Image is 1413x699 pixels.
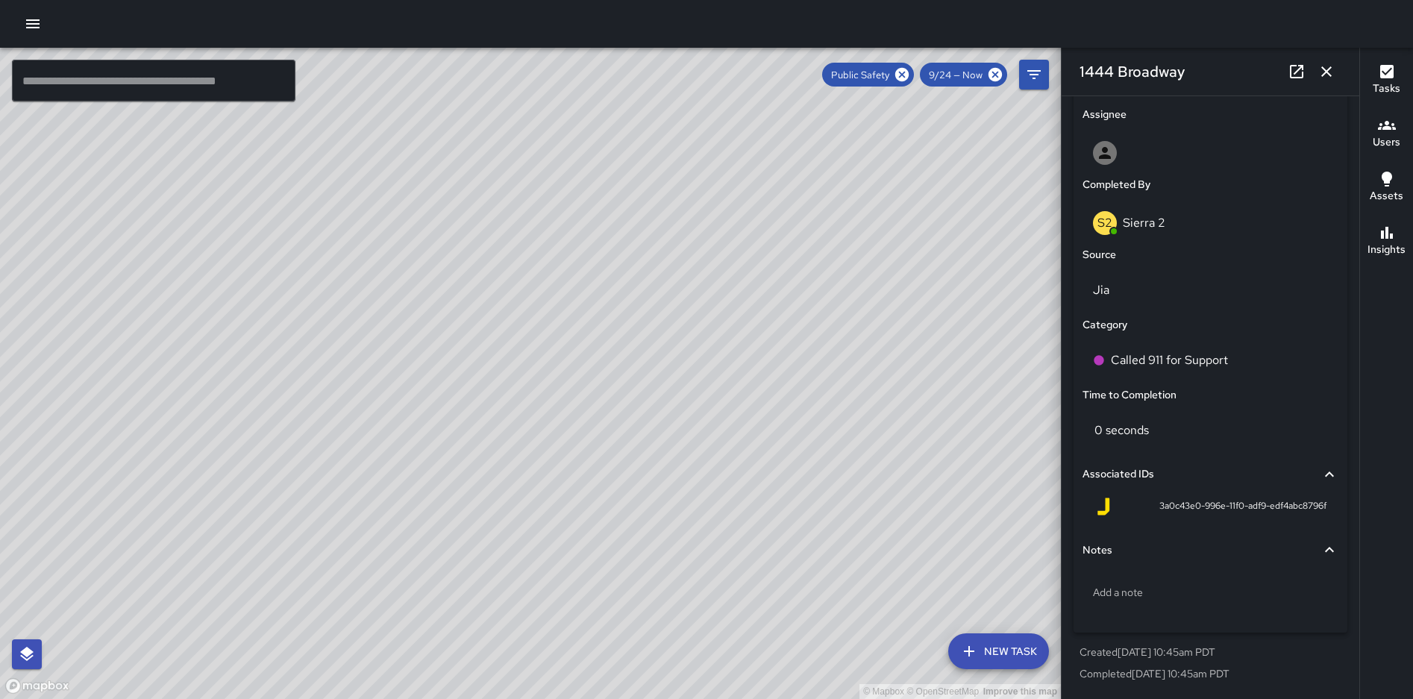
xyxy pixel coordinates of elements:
[1083,317,1127,333] h6: Category
[948,633,1049,669] button: New Task
[1083,107,1127,123] h6: Assignee
[1360,107,1413,161] button: Users
[1083,457,1338,492] div: Associated IDs
[1094,422,1149,438] p: 0 seconds
[1123,215,1165,231] p: Sierra 2
[1080,645,1341,659] p: Created [DATE] 10:45am PDT
[1083,247,1116,263] h6: Source
[1019,60,1049,90] button: Filters
[1360,215,1413,269] button: Insights
[1367,242,1406,258] h6: Insights
[1097,214,1112,232] p: S2
[920,69,991,81] span: 9/24 — Now
[1083,387,1177,404] h6: Time to Completion
[1111,351,1228,369] p: Called 911 for Support
[1080,666,1341,681] p: Completed [DATE] 10:45am PDT
[1370,188,1403,204] h6: Assets
[1083,542,1112,559] h6: Notes
[1360,161,1413,215] button: Assets
[1093,585,1328,600] p: Add a note
[1373,134,1400,151] h6: Users
[1083,533,1338,568] div: Notes
[1159,499,1326,514] span: 3a0c43e0-996e-11f0-adf9-edf4abc8796f
[920,63,1007,87] div: 9/24 — Now
[1080,60,1185,84] h6: 1444 Broadway
[1360,54,1413,107] button: Tasks
[1083,466,1154,483] h6: Associated IDs
[822,63,914,87] div: Public Safety
[1083,177,1150,193] h6: Completed By
[1373,81,1400,97] h6: Tasks
[1093,281,1328,299] p: Jia
[822,69,898,81] span: Public Safety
